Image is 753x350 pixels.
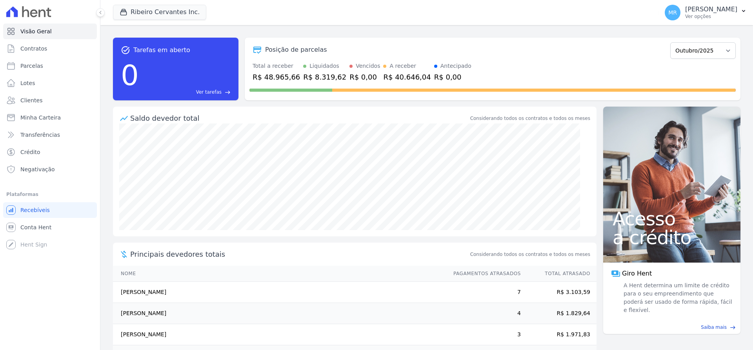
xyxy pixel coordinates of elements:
span: Tarefas em aberto [133,45,190,55]
a: Parcelas [3,58,97,74]
span: Clientes [20,96,42,104]
td: [PERSON_NAME] [113,324,446,345]
p: [PERSON_NAME] [685,5,737,13]
div: R$ 0,00 [349,72,380,82]
td: R$ 3.103,59 [521,282,597,303]
span: Recebíveis [20,206,50,214]
div: Plataformas [6,190,94,199]
div: R$ 40.646,04 [383,72,431,82]
a: Negativação [3,161,97,177]
div: Antecipado [440,62,471,70]
span: Contratos [20,45,47,53]
div: Posição de parcelas [265,45,327,54]
div: Considerando todos os contratos e todos os meses [470,115,590,122]
th: Nome [113,266,446,282]
span: Lotes [20,79,35,87]
td: 3 [446,324,521,345]
a: Recebíveis [3,202,97,218]
span: east [730,325,736,330]
div: Saldo devedor total [130,113,469,123]
span: Crédito [20,148,40,156]
span: Saiba mais [701,324,727,331]
button: MR [PERSON_NAME] Ver opções [658,2,753,24]
a: Clientes [3,92,97,108]
span: Principais devedores totais [130,249,469,259]
div: Liquidados [309,62,339,70]
div: Vencidos [356,62,380,70]
a: Lotes [3,75,97,91]
span: Negativação [20,165,55,173]
td: R$ 1.971,83 [521,324,597,345]
div: R$ 48.965,66 [253,72,300,82]
div: R$ 8.319,62 [303,72,346,82]
span: Ver tarefas [196,89,222,96]
span: Acesso [613,209,731,228]
a: Minha Carteira [3,110,97,125]
span: Conta Hent [20,223,51,231]
span: Minha Carteira [20,114,61,122]
a: Saiba mais east [608,324,736,331]
p: Ver opções [685,13,737,20]
span: a crédito [613,228,731,247]
span: Transferências [20,131,60,139]
td: 4 [446,303,521,324]
span: Visão Geral [20,27,52,35]
a: Contratos [3,41,97,56]
span: A Hent determina um limite de crédito para o seu empreendimento que poderá ser usado de forma ráp... [622,281,733,314]
td: [PERSON_NAME] [113,282,446,303]
a: Transferências [3,127,97,143]
span: MR [668,10,677,15]
td: 7 [446,282,521,303]
a: Ver tarefas east [142,89,231,96]
th: Pagamentos Atrasados [446,266,521,282]
td: R$ 1.829,64 [521,303,597,324]
span: Giro Hent [622,269,652,278]
span: Parcelas [20,62,43,70]
button: Ribeiro Cervantes Inc. [113,5,206,20]
a: Crédito [3,144,97,160]
div: A receber [389,62,416,70]
div: 0 [121,55,139,96]
span: east [225,89,231,95]
div: R$ 0,00 [434,72,471,82]
div: Total a receber [253,62,300,70]
th: Total Atrasado [521,266,597,282]
a: Conta Hent [3,219,97,235]
span: task_alt [121,45,130,55]
td: [PERSON_NAME] [113,303,446,324]
a: Visão Geral [3,24,97,39]
span: Considerando todos os contratos e todos os meses [470,251,590,258]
